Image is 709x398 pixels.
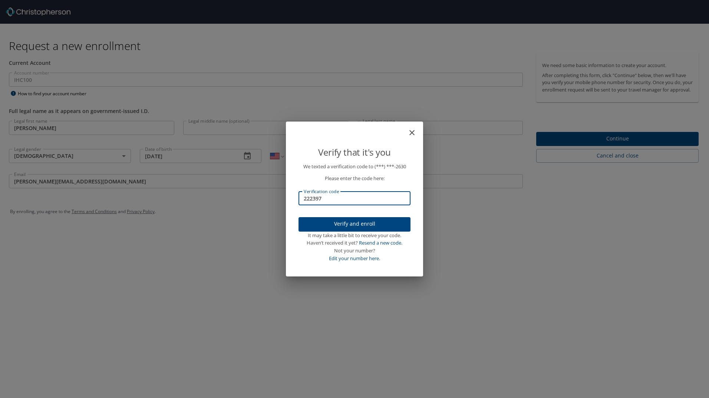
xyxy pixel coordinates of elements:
span: Verify and enroll [304,219,405,229]
button: Verify and enroll [299,217,410,232]
div: Not your number? [299,247,410,255]
p: Please enter the code here: [299,175,410,182]
button: close [411,125,420,133]
div: Haven’t received it yet? [299,239,410,247]
a: Resend a new code. [359,239,402,246]
a: Edit your number here. [329,255,380,262]
div: It may take a little bit to receive your code. [299,232,410,239]
p: Verify that it's you [299,145,410,159]
p: We texted a verification code to (***) ***- 2630 [299,163,410,170]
